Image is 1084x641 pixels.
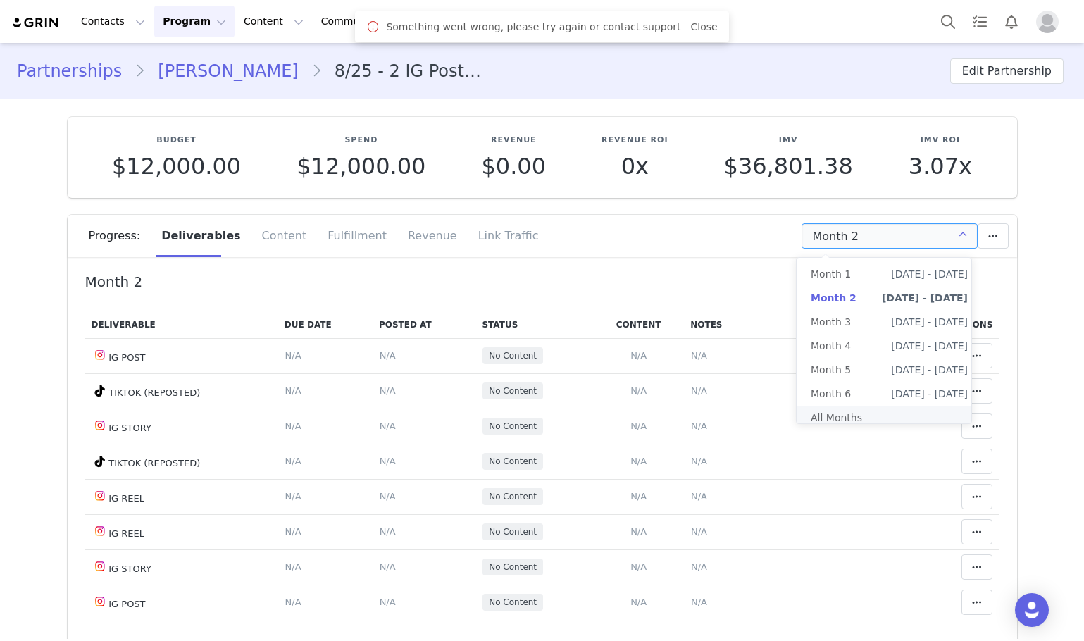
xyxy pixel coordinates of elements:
[317,215,397,257] div: Fulfillment
[85,274,999,294] h4: Month 2
[964,6,995,37] a: Tasks
[630,421,647,431] span: N/A
[811,382,851,406] span: Month 6
[691,350,707,361] span: N/A
[85,409,278,444] td: IG STORY
[235,6,312,37] button: Content
[489,455,537,468] span: No Content
[73,6,154,37] button: Contacts
[950,58,1064,84] button: Edit Partnership
[996,6,1027,37] button: Notifications
[691,456,707,466] span: N/A
[6,254,143,265] strong: Content Quality & Standards:
[6,320,299,331] strong: INSTAGRAM IN-FEED POSTING GUIDELINES(@FashionNova):
[85,479,278,514] td: IG REEL
[6,6,480,17] p: month 1 submitted
[285,491,301,502] span: N/A
[1036,11,1059,33] img: placeholder-profile.jpg
[85,585,278,620] td: IG POST
[489,561,537,573] span: No Content
[386,20,680,35] span: Something went wrong, please try again or contact support
[94,490,106,502] img: instagram.svg
[380,561,396,572] span: N/A
[251,215,318,257] div: Content
[724,135,853,147] p: IMV
[6,152,214,163] strong: Brand Exclusivity & Campaign Participation:
[285,385,301,396] span: N/A
[891,382,968,406] span: [DATE] - [DATE]
[278,311,373,339] th: Due Date
[797,406,982,430] li: All Months
[891,358,968,382] span: [DATE] - [DATE]
[489,525,537,538] span: No Content
[85,549,278,585] td: IG STORY
[481,135,546,147] p: Revenue
[94,596,106,607] img: instagram.svg
[94,349,106,361] img: instagram.svg
[285,597,301,607] span: N/A
[468,215,539,257] div: Link Traffic
[6,6,120,17] strong: GENERAL GUIDELINES:
[6,96,189,107] strong: Content Tagging & Post Requirements:
[630,456,647,466] span: N/A
[94,561,106,572] img: instagram.svg
[933,6,964,37] button: Search
[85,338,278,373] td: IG POST
[154,6,235,37] button: Program
[690,21,717,32] a: Close
[380,526,396,537] span: N/A
[1028,11,1073,33] button: Profile
[489,420,537,432] span: No Content
[691,491,707,502] span: N/A
[811,358,851,382] span: Month 5
[909,135,972,147] p: IMV ROI
[151,215,251,257] div: Deliverables
[691,385,707,396] span: N/A
[489,490,537,503] span: No Content
[630,561,647,572] span: N/A
[380,456,396,466] span: N/A
[285,561,301,572] span: N/A
[6,6,480,310] p: ● Must follow and actively like, and comment on @FashionNova’s Instagram weekly throughout the pa...
[85,444,278,479] td: TIKTOK (REPOSTED)
[380,597,396,607] span: N/A
[85,311,278,339] th: Deliverable
[11,16,61,30] img: grin logo
[891,310,968,334] span: [DATE] - [DATE]
[6,579,318,590] strong: INSTAGRAM REEL VIDEO POSTING GUIDELINES(@FashionNova):
[373,311,476,339] th: Posted At
[475,311,593,339] th: Status
[94,525,106,537] img: instagram.svg
[684,311,913,339] th: Notes
[909,154,972,179] p: 3.07x
[691,597,707,607] span: N/A
[285,456,301,466] span: N/A
[145,58,311,84] a: [PERSON_NAME]
[1015,593,1049,627] div: Open Intercom Messenger
[285,421,301,431] span: N/A
[6,421,292,432] strong: INSTAGRAM STORY POSTING GUIDELINES(@FashionNova):
[811,262,851,286] span: Month 1
[17,58,135,84] a: Partnerships
[313,6,393,37] a: Community
[85,373,278,409] td: TIKTOK (REPOSTED)
[802,223,978,249] input: Select
[602,135,668,147] p: Revenue ROI
[811,286,856,310] span: Month 2
[380,421,396,431] span: N/A
[691,526,707,537] span: N/A
[630,491,647,502] span: N/A
[6,6,101,17] strong: BROKER CONTEXT:
[882,286,968,310] span: [DATE] - [DATE]
[891,334,968,358] span: [DATE] - [DATE]
[6,27,480,49] p: Renewing [PERSON_NAME] for another deal. Her IG Posts are strong but her video quality needs some...
[285,350,301,361] span: N/A
[630,526,647,537] span: N/A
[489,385,537,397] span: No Content
[397,215,468,257] div: Revenue
[297,153,425,180] span: $12,000.00
[489,596,537,609] span: No Content
[602,154,668,179] p: 0x
[112,153,241,180] span: $12,000.00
